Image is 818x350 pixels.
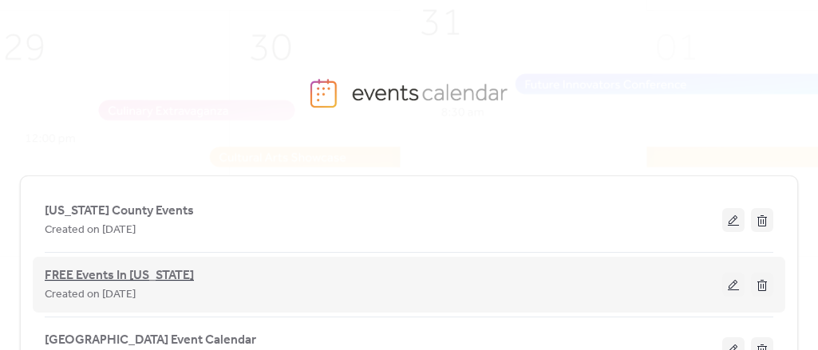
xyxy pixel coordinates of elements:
a: FREE Events In [US_STATE] [45,271,194,281]
span: FREE Events In [US_STATE] [45,266,194,285]
a: [GEOGRAPHIC_DATA] Event Calendar [45,336,256,344]
span: Created on [DATE] [45,285,136,305]
span: [US_STATE] County Events [45,202,194,221]
span: [GEOGRAPHIC_DATA] Event Calendar [45,331,256,350]
span: Created on [DATE] [45,221,136,240]
a: [US_STATE] County Events [45,206,194,215]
